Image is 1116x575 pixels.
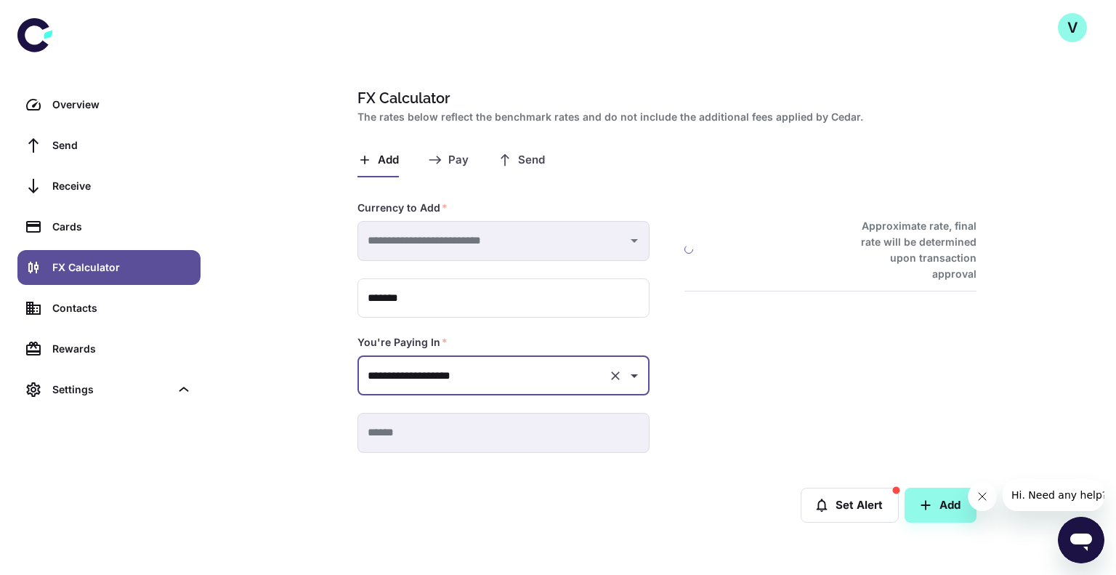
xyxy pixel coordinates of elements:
span: Hi. Need any help? [9,10,105,22]
label: You're Paying In [357,335,448,350]
div: Overview [52,97,192,113]
a: Cards [17,209,201,244]
div: Settings [52,382,170,398]
button: Clear [605,366,626,386]
div: Rewards [52,341,192,357]
a: FX Calculator [17,250,201,285]
h6: Approximate rate, final rate will be determined upon transaction approval [845,218,976,282]
button: Open [624,366,644,386]
a: Contacts [17,291,201,326]
iframe: Button to launch messaging window [1058,517,1104,563]
span: Send [518,153,545,167]
a: Send [17,128,201,163]
iframe: Close message [968,482,997,511]
div: Cards [52,219,192,235]
h1: FX Calculator [357,87,971,109]
span: Add [378,153,399,167]
button: Set Alert [801,488,899,523]
h2: The rates below reflect the benchmark rates and do not include the additional fees applied by Cedar. [357,109,971,125]
button: Add [905,488,976,523]
label: Currency to Add [357,201,448,215]
button: V [1058,13,1087,42]
div: Send [52,137,192,153]
iframe: Message from company [1003,479,1104,511]
span: Pay [448,153,469,167]
div: Contacts [52,300,192,316]
a: Overview [17,87,201,122]
div: Settings [17,372,201,407]
div: Receive [52,178,192,194]
a: Rewards [17,331,201,366]
div: FX Calculator [52,260,192,276]
a: Receive [17,169,201,204]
